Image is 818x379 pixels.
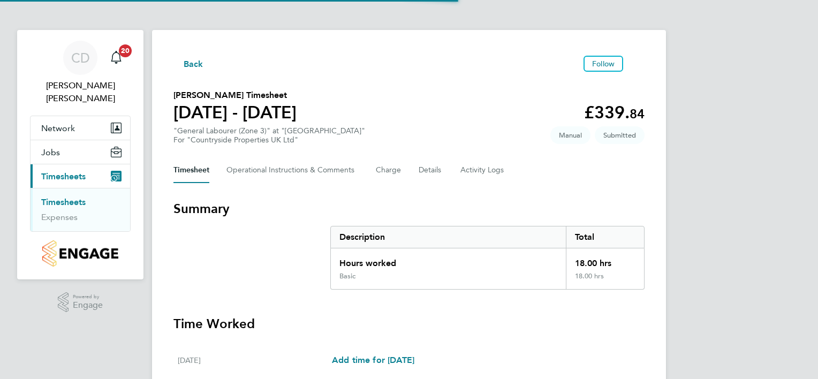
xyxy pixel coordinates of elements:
[41,212,78,222] a: Expenses
[30,41,131,105] a: CD[PERSON_NAME] [PERSON_NAME]
[630,106,645,122] span: 84
[173,57,203,70] button: Back
[332,354,414,367] a: Add time for [DATE]
[566,248,644,272] div: 18.00 hrs
[41,123,75,133] span: Network
[550,126,590,144] span: This timesheet was manually created.
[595,126,645,144] span: This timesheet is Submitted.
[173,126,365,145] div: "General Labourer (Zone 3)" at "[GEOGRAPHIC_DATA]"
[42,240,118,267] img: countryside-properties-logo-retina.png
[41,147,60,157] span: Jobs
[592,59,615,69] span: Follow
[41,171,86,181] span: Timesheets
[419,157,443,183] button: Details
[173,89,297,102] h2: [PERSON_NAME] Timesheet
[31,140,130,164] button: Jobs
[17,30,143,279] nav: Main navigation
[330,226,645,290] div: Summary
[31,164,130,188] button: Timesheets
[73,292,103,301] span: Powered by
[226,157,359,183] button: Operational Instructions & Comments
[173,200,645,217] h3: Summary
[31,188,130,231] div: Timesheets
[105,41,127,75] a: 20
[41,197,86,207] a: Timesheets
[119,44,132,57] span: 20
[566,272,644,289] div: 18.00 hrs
[58,292,103,313] a: Powered byEngage
[173,135,365,145] div: For "Countryside Properties UK Ltd"
[566,226,644,248] div: Total
[173,157,209,183] button: Timesheet
[339,272,355,281] div: Basic
[584,102,645,123] app-decimal: £339.
[184,58,203,71] span: Back
[331,226,566,248] div: Description
[331,248,566,272] div: Hours worked
[73,301,103,310] span: Engage
[627,61,645,66] button: Timesheets Menu
[584,56,623,72] button: Follow
[332,355,414,365] span: Add time for [DATE]
[31,116,130,140] button: Network
[173,102,297,123] h1: [DATE] - [DATE]
[460,157,505,183] button: Activity Logs
[376,157,402,183] button: Charge
[173,315,645,332] h3: Time Worked
[71,51,90,65] span: CD
[178,354,332,367] div: [DATE]
[30,79,131,105] span: Connor Durnford
[30,240,131,267] a: Go to home page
